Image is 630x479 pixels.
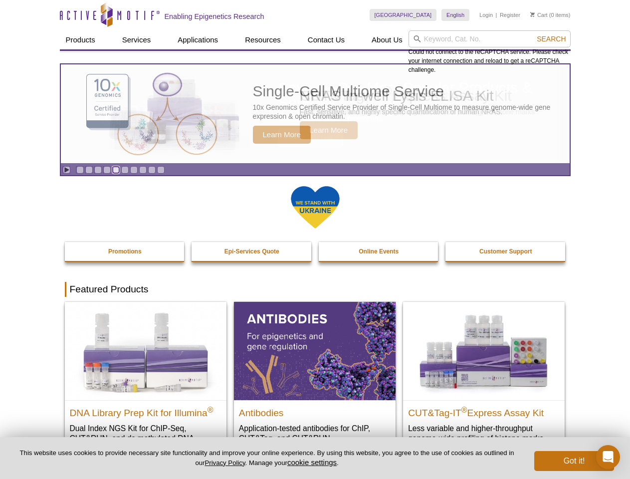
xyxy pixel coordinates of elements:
li: (0 items) [530,9,571,21]
img: All Antibodies [234,302,396,400]
span: Search [537,35,566,43]
a: About Us [366,30,409,49]
a: Go to slide 3 [94,166,102,174]
a: Go to slide 8 [139,166,147,174]
p: Dual Index NGS Kit for ChIP-Seq, CUT&RUN, and ds methylated DNA assays. [70,423,221,454]
strong: Promotions [108,248,142,255]
div: Could not connect to the reCAPTCHA service. Please check your internet connection and reload to g... [409,30,571,74]
div: Open Intercom Messenger [596,445,620,469]
img: DNA Library Prep Kit for Illumina [65,302,226,400]
a: Online Events [319,242,439,261]
a: Go to slide 1 [76,166,84,174]
a: Go to slide 9 [148,166,156,174]
h2: Featured Products [65,282,566,297]
a: Applications [172,30,224,49]
a: Promotions [65,242,186,261]
img: We Stand With Ukraine [290,185,340,230]
p: Application-tested antibodies for ChIP, CUT&Tag, and CUT&RUN. [239,423,391,444]
h2: DNA Library Prep Kit for Illumina [70,403,221,418]
sup: ® [208,405,213,414]
strong: Epi-Services Quote [224,248,279,255]
img: CUT&Tag-IT® Express Assay Kit [403,302,565,400]
a: Services [116,30,157,49]
h2: CUT&Tag-IT Express Assay Kit [408,403,560,418]
button: cookie settings [287,458,337,467]
a: Privacy Policy [205,459,245,467]
strong: Customer Support [479,248,532,255]
a: All Antibodies Antibodies Application-tested antibodies for ChIP, CUT&Tag, and CUT&RUN. [234,302,396,453]
a: Cart [530,11,548,18]
img: Your Cart [530,12,535,17]
a: Customer Support [445,242,566,261]
a: Go to slide 2 [85,166,93,174]
button: Search [534,34,569,43]
a: Go to slide 6 [121,166,129,174]
a: Products [60,30,101,49]
input: Keyword, Cat. No. [409,30,571,47]
sup: ® [461,405,467,414]
a: Register [500,11,520,18]
a: DNA Library Prep Kit for Illumina DNA Library Prep Kit for Illumina® Dual Index NGS Kit for ChIP-... [65,302,226,463]
p: This website uses cookies to provide necessary site functionality and improve your online experie... [16,449,518,468]
a: CUT&Tag-IT® Express Assay Kit CUT&Tag-IT®Express Assay Kit Less variable and higher-throughput ge... [403,302,565,453]
h2: Antibodies [239,403,391,418]
a: Go to slide 10 [157,166,165,174]
a: [GEOGRAPHIC_DATA] [370,9,437,21]
button: Got it! [534,451,614,471]
a: Go to slide 7 [130,166,138,174]
h2: Enabling Epigenetics Research [165,12,264,21]
li: | [496,9,497,21]
p: Less variable and higher-throughput genome-wide profiling of histone marks​. [408,423,560,444]
a: Login [479,11,493,18]
a: Epi-Services Quote [192,242,312,261]
a: Resources [239,30,287,49]
a: Go to slide 4 [103,166,111,174]
a: Toggle autoplay [63,166,70,174]
a: Go to slide 5 [112,166,120,174]
a: Contact Us [302,30,351,49]
a: English [441,9,469,21]
strong: Online Events [359,248,399,255]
